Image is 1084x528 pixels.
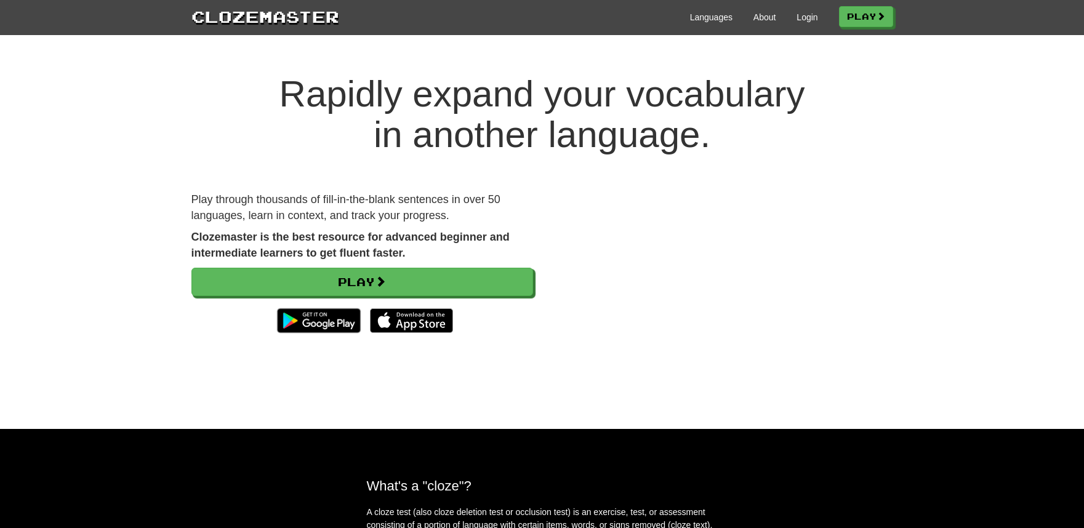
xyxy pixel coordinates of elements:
[191,192,533,223] p: Play through thousands of fill-in-the-blank sentences in over 50 languages, learn in context, and...
[191,268,533,296] a: Play
[367,478,718,494] h2: What's a "cloze"?
[839,6,893,27] a: Play
[191,5,339,28] a: Clozemaster
[191,231,510,259] strong: Clozemaster is the best resource for advanced beginner and intermediate learners to get fluent fa...
[690,11,733,23] a: Languages
[271,302,366,339] img: Get it on Google Play
[797,11,817,23] a: Login
[753,11,776,23] a: About
[370,308,453,333] img: Download_on_the_App_Store_Badge_US-UK_135x40-25178aeef6eb6b83b96f5f2d004eda3bffbb37122de64afbaef7...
